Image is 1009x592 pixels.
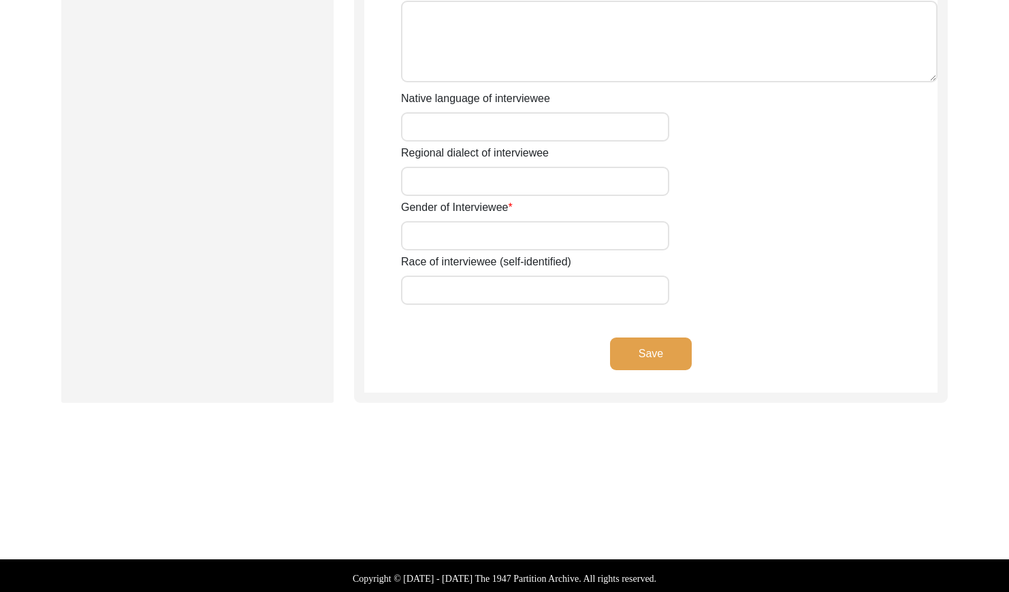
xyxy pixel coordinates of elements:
label: Regional dialect of interviewee [401,145,549,161]
button: Save [610,338,692,370]
label: Native language of interviewee [401,91,550,107]
label: Copyright © [DATE] - [DATE] The 1947 Partition Archive. All rights reserved. [353,572,656,586]
label: Race of interviewee (self-identified) [401,254,571,270]
label: Gender of Interviewee [401,199,513,216]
